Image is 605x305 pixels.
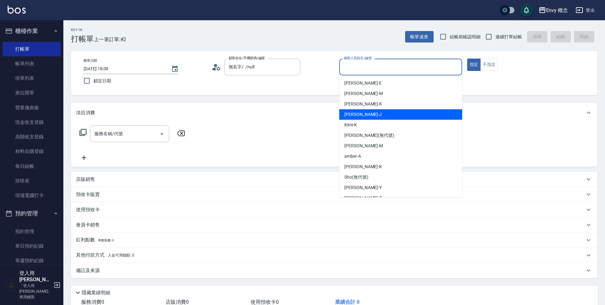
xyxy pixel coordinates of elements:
label: 服務人員姓名/編號 [344,56,372,60]
span: [PERSON_NAME] -E [344,80,382,86]
span: amber -A [344,153,361,160]
button: 指定 [467,59,481,71]
span: 店販消費 0 [166,299,189,305]
span: 鎖定日期 [93,78,111,84]
img: Person [5,279,18,291]
span: [PERSON_NAME] -M [344,90,383,97]
p: 備註及來源 [76,267,100,274]
span: 入金可用餘額: 0 [108,253,135,257]
a: 座位開單 [3,86,61,100]
span: [PERSON_NAME] (無代號) [344,132,394,139]
span: 上一筆訂單:#2 [94,35,126,43]
a: 帳單列表 [3,56,61,71]
button: 登出 [573,4,597,16]
span: [PERSON_NAME] -K [344,163,382,170]
div: 店販銷售 [71,172,597,187]
a: 單週預約紀錄 [3,253,61,268]
a: 每日結帳 [3,159,61,174]
a: 預約管理 [3,224,61,239]
div: 會員卡銷售 [71,217,597,232]
span: 連續打單結帳 [495,34,522,40]
a: 單日預約紀錄 [3,239,61,253]
a: 材料自購登錄 [3,144,61,159]
span: 使用預收卡 0 [251,299,279,305]
div: 備註及來源 [71,263,597,278]
div: 預收卡販賣 [71,187,597,202]
p: 預收卡販賣 [76,191,100,198]
span: Kimi -K [344,122,357,128]
a: 營業儀表板 [3,100,61,115]
span: [PERSON_NAME] -M [344,143,383,149]
button: Choose date, selected date is 2025-08-14 [167,61,182,77]
span: 業績合計 0 [335,299,360,305]
button: Open [157,129,167,139]
h5: 登入用[PERSON_NAME] [19,270,52,283]
button: 不指定 [480,59,498,71]
button: 預約管理 [3,205,61,222]
h3: 打帳單 [71,35,94,43]
span: Sho (無代號) [344,174,368,181]
button: Envy 概念 [536,4,571,17]
p: 紅利點數 [76,237,114,244]
a: 排班表 [3,174,61,188]
button: 帳單速查 [405,31,434,43]
span: [PERSON_NAME] -K [344,101,382,107]
label: 顧客姓名/手機號碼/編號 [229,56,265,60]
a: 掛單列表 [3,71,61,86]
span: 服務消費 0 [81,299,104,305]
span: 剩餘點數: 0 [98,238,114,242]
p: 其他付款方式 [76,252,134,259]
span: [PERSON_NAME] -Y [344,184,382,191]
p: 會員卡銷售 [76,222,100,228]
a: 打帳單 [3,42,61,56]
input: YYYY/MM/DD hh:mm [84,64,165,74]
div: 項目消費 [71,103,597,123]
p: 使用預收卡 [76,207,100,213]
label: 帳單日期 [84,58,97,63]
span: [PERSON_NAME] -J [344,111,382,118]
div: Envy 概念 [546,6,568,14]
h2: Key In [71,28,94,32]
a: 高階收支登錄 [3,130,61,144]
p: 隱藏業績明細 [82,289,110,296]
a: 現金收支登錄 [3,115,61,130]
div: 其他付款方式入金可用餘額: 0 [71,248,597,263]
div: 使用預收卡 [71,202,597,217]
p: 「登入用[PERSON_NAME]」專用權限 [19,283,52,300]
span: 結帳前確認明細 [450,34,481,40]
p: 店販銷售 [76,176,95,183]
span: [PERSON_NAME] -T [344,195,382,201]
button: 櫃檯作業 [3,23,61,39]
button: save [520,4,533,16]
img: Logo [8,6,26,14]
p: 項目消費 [76,110,95,116]
div: 紅利點數剩餘點數: 0 [71,232,597,248]
a: 現場電腦打卡 [3,188,61,203]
